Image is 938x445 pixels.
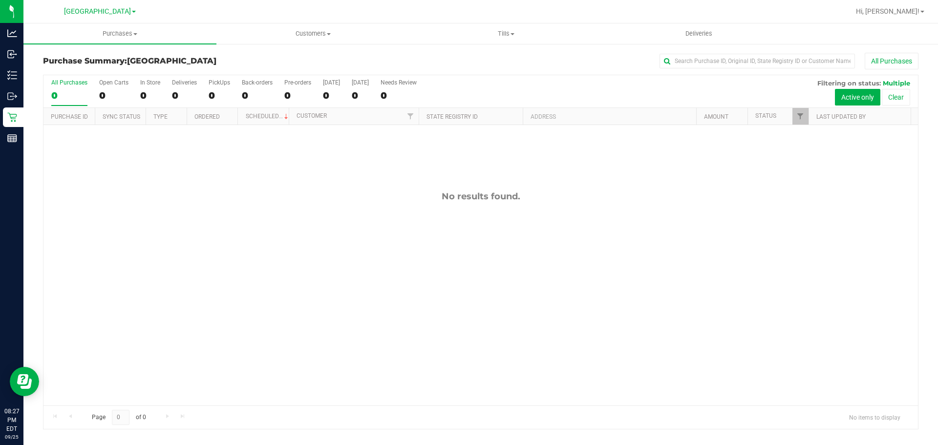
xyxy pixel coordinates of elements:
[352,79,369,86] div: [DATE]
[7,133,17,143] inline-svg: Reports
[755,112,776,119] a: Status
[403,108,419,125] a: Filter
[4,433,19,441] p: 09/25
[284,90,311,101] div: 0
[865,53,918,69] button: All Purchases
[103,113,140,120] a: Sync Status
[7,112,17,122] inline-svg: Retail
[835,89,880,106] button: Active only
[153,113,168,120] a: Type
[792,108,809,125] a: Filter
[194,113,220,120] a: Ordered
[381,79,417,86] div: Needs Review
[10,367,39,396] iframe: Resource center
[704,113,728,120] a: Amount
[64,7,131,16] span: [GEOGRAPHIC_DATA]
[284,79,311,86] div: Pre-orders
[242,90,273,101] div: 0
[381,90,417,101] div: 0
[242,79,273,86] div: Back-orders
[246,113,290,120] a: Scheduled
[426,113,478,120] a: State Registry ID
[43,191,918,202] div: No results found.
[23,29,216,38] span: Purchases
[140,79,160,86] div: In Store
[51,79,87,86] div: All Purchases
[23,23,216,44] a: Purchases
[297,112,327,119] a: Customer
[172,79,197,86] div: Deliveries
[816,113,866,120] a: Last Updated By
[410,29,602,38] span: Tills
[523,108,696,125] th: Address
[323,90,340,101] div: 0
[602,23,795,44] a: Deliveries
[841,410,908,424] span: No items to display
[51,113,88,120] a: Purchase ID
[352,90,369,101] div: 0
[7,49,17,59] inline-svg: Inbound
[43,57,335,65] h3: Purchase Summary:
[323,79,340,86] div: [DATE]
[7,91,17,101] inline-svg: Outbound
[7,28,17,38] inline-svg: Analytics
[127,56,216,65] span: [GEOGRAPHIC_DATA]
[84,410,154,425] span: Page of 0
[172,90,197,101] div: 0
[4,407,19,433] p: 08:27 PM EDT
[660,54,855,68] input: Search Purchase ID, Original ID, State Registry ID or Customer Name...
[209,90,230,101] div: 0
[409,23,602,44] a: Tills
[672,29,725,38] span: Deliveries
[817,79,881,87] span: Filtering on status:
[209,79,230,86] div: PickUps
[882,89,910,106] button: Clear
[51,90,87,101] div: 0
[140,90,160,101] div: 0
[856,7,919,15] span: Hi, [PERSON_NAME]!
[216,23,409,44] a: Customers
[99,90,128,101] div: 0
[99,79,128,86] div: Open Carts
[7,70,17,80] inline-svg: Inventory
[883,79,910,87] span: Multiple
[217,29,409,38] span: Customers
